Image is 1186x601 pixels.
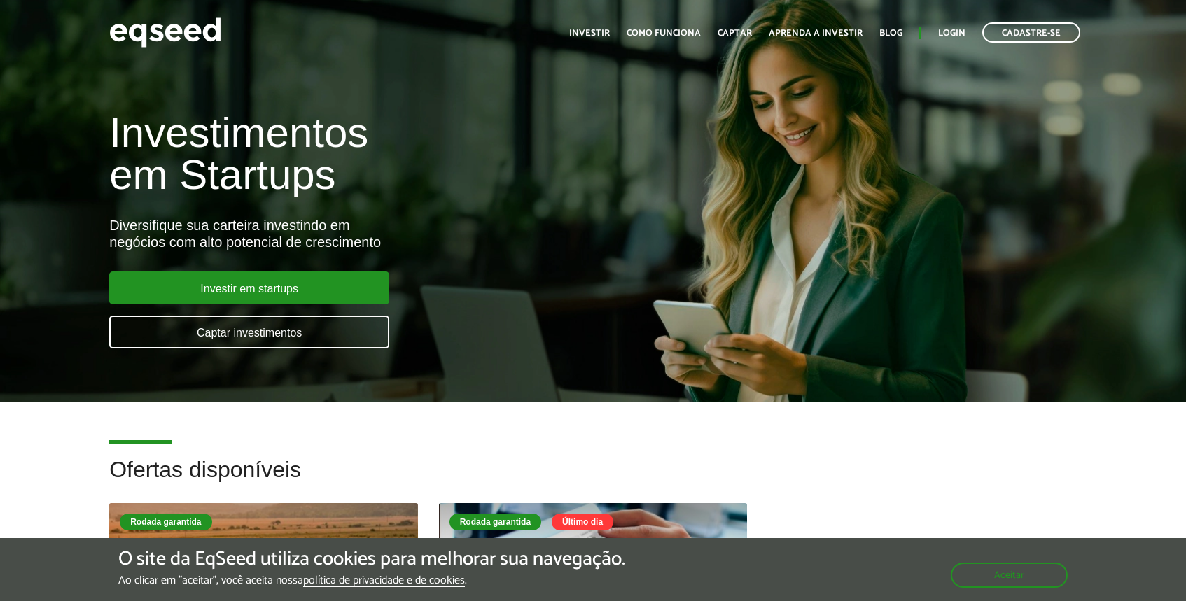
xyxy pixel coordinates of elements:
a: Captar investimentos [109,316,389,348]
a: Blog [879,29,902,38]
a: Aprenda a investir [769,29,863,38]
h1: Investimentos em Startups [109,112,681,196]
h5: O site da EqSeed utiliza cookies para melhorar sua navegação. [118,549,625,570]
a: Cadastre-se [982,22,1080,43]
a: Login [938,29,965,38]
a: Investir em startups [109,271,389,304]
div: Diversifique sua carteira investindo em negócios com alto potencial de crescimento [109,217,681,250]
img: EqSeed [109,14,221,51]
a: política de privacidade e de cookies [303,575,465,587]
a: Investir [569,29,610,38]
h2: Ofertas disponíveis [109,458,1077,503]
a: Captar [718,29,752,38]
div: Último dia [552,514,613,530]
a: Como funciona [627,29,701,38]
p: Ao clicar em "aceitar", você aceita nossa . [118,574,625,587]
div: Rodada garantida [120,514,211,530]
button: Aceitar [951,563,1068,588]
div: Rodada garantida [449,514,541,530]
